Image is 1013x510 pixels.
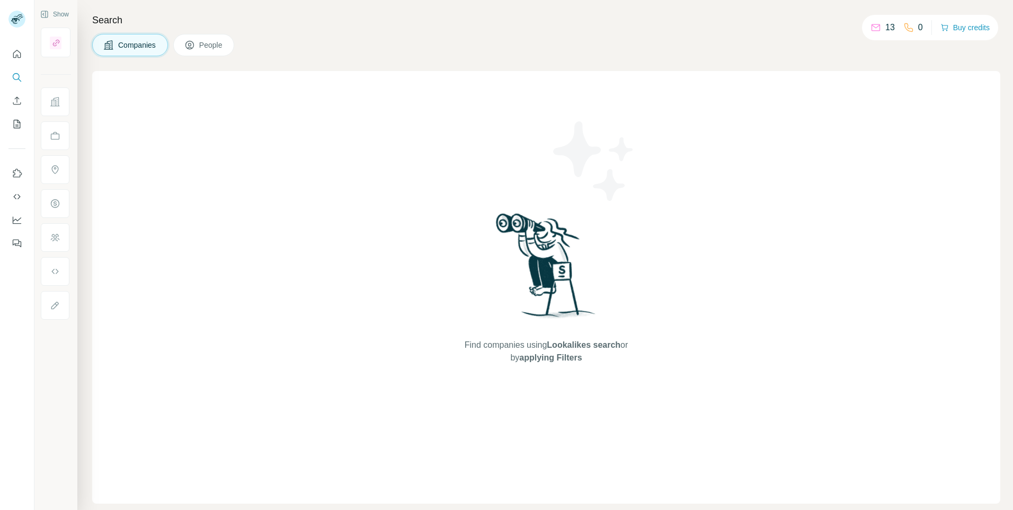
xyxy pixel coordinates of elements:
[8,91,25,110] button: Enrich CSV
[8,68,25,87] button: Search
[118,40,157,50] span: Companies
[519,353,582,362] span: applying Filters
[8,45,25,64] button: Quick start
[491,210,601,329] img: Surfe Illustration - Woman searching with binoculars
[8,115,25,134] button: My lists
[199,40,224,50] span: People
[8,187,25,206] button: Use Surfe API
[918,21,923,34] p: 0
[92,13,1000,28] h4: Search
[33,6,76,22] button: Show
[8,234,25,253] button: Feedback
[8,164,25,183] button: Use Surfe on LinkedIn
[461,339,631,364] span: Find companies using or by
[885,21,895,34] p: 13
[546,113,642,209] img: Surfe Illustration - Stars
[8,210,25,230] button: Dashboard
[940,20,990,35] button: Buy credits
[547,340,620,349] span: Lookalikes search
